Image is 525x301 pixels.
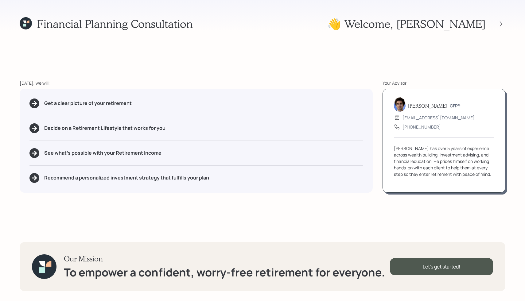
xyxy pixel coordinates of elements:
h1: 👋 Welcome , [PERSON_NAME] [327,17,486,30]
h5: Recommend a personalized investment strategy that fulfills your plan [44,175,209,181]
div: [EMAIL_ADDRESS][DOMAIN_NAME] [402,114,475,121]
div: [PHONE_NUMBER] [402,124,441,130]
h5: [PERSON_NAME] [408,103,447,109]
div: [DATE], we will: [20,80,373,86]
div: [PERSON_NAME] has over 5 years of experience across wealth building, investment advising, and fin... [394,145,494,177]
div: Your Advisor [383,80,505,86]
div: Let's get started! [390,258,493,275]
h5: See what's possible with your Retirement Income [44,150,161,156]
h1: Financial Planning Consultation [37,17,193,30]
h1: To empower a confident, worry-free retirement for everyone. [64,266,385,279]
h5: Get a clear picture of your retirement [44,100,132,106]
h6: CFP® [450,103,461,109]
h3: Our Mission [64,254,385,263]
img: harrison-schaefer-headshot-2.png [394,97,406,112]
h5: Decide on a Retirement Lifestyle that works for you [44,125,165,131]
